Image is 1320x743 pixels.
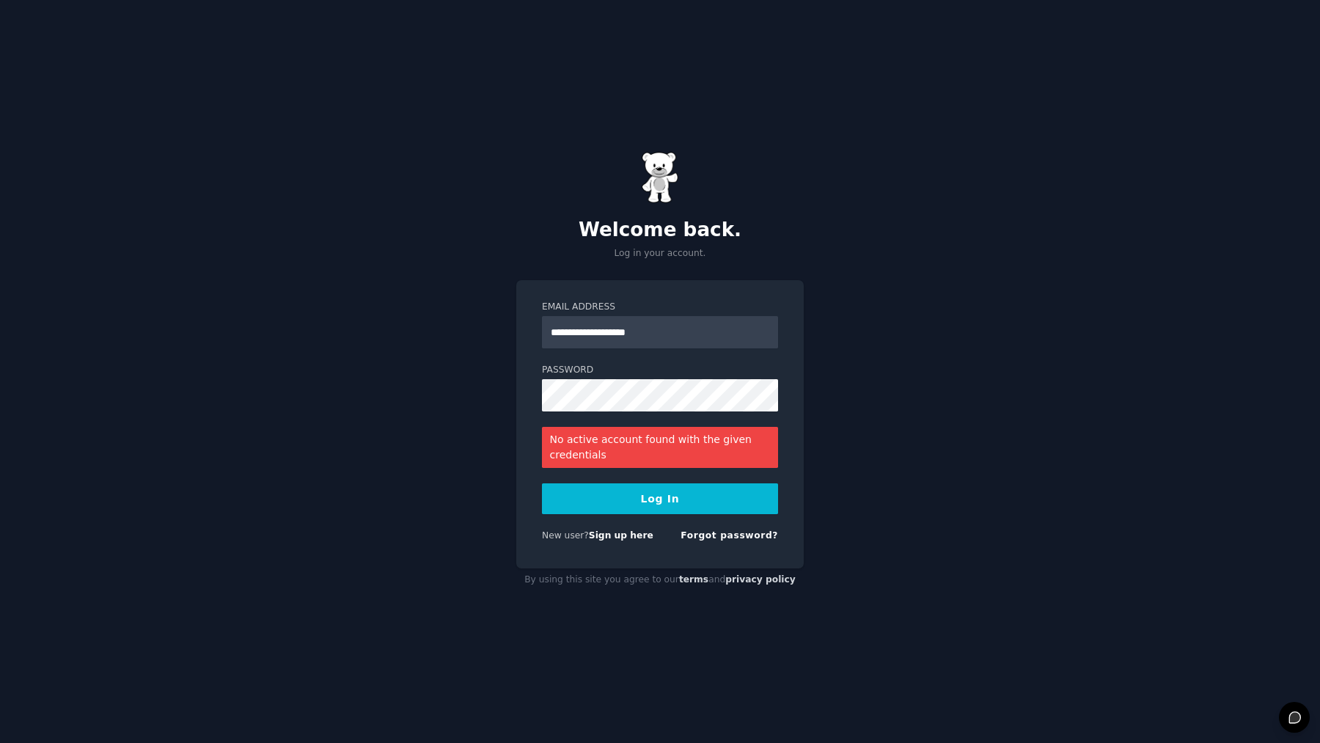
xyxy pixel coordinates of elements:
[642,152,678,203] img: Gummy Bear
[589,530,653,541] a: Sign up here
[679,574,708,585] a: terms
[516,219,804,242] h2: Welcome back.
[542,364,778,377] label: Password
[542,530,589,541] span: New user?
[516,247,804,260] p: Log in your account.
[542,301,778,314] label: Email Address
[542,483,778,514] button: Log In
[725,574,796,585] a: privacy policy
[516,568,804,592] div: By using this site you agree to our and
[542,427,778,468] div: No active account found with the given credentials
[681,530,778,541] a: Forgot password?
